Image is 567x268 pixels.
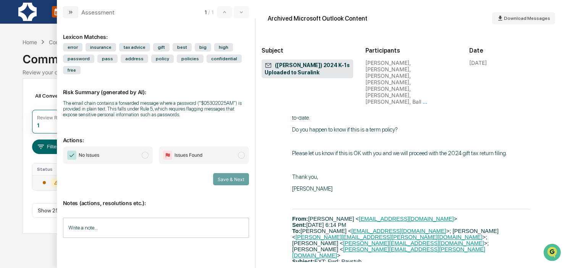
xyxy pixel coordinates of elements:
a: Powered byPylon [54,129,92,135]
span: [EMAIL_ADDRESS][DOMAIN_NAME] [351,228,446,234]
span: address [121,55,148,63]
div: 1 [37,122,39,128]
span: [PERSON_NAME][EMAIL_ADDRESS][PERSON_NAME][DOMAIN_NAME] [296,234,482,240]
img: logo [18,3,37,21]
p: Notes (actions, resolutions etc.): [63,191,249,206]
button: Save & Next [213,173,249,185]
span: Data Lookup [15,111,48,118]
div: Home [23,39,37,45]
button: Filters [32,140,65,154]
span: >; [PERSON_NAME] < [292,228,499,240]
span: Thank you, [292,173,318,180]
b: To: [292,228,300,234]
span: From: [292,216,308,222]
span: [PERSON_NAME] [292,185,333,192]
img: Flag [163,151,172,160]
span: No Issues [79,151,99,159]
a: [PERSON_NAME][EMAIL_ADDRESS][PERSON_NAME][DOMAIN_NAME] [292,247,485,258]
span: Please let us know if this is OK with you and we will proceed with the 2024 gift tax return filing. [292,150,507,157]
span: error [63,43,82,51]
a: [PERSON_NAME][EMAIL_ADDRESS][DOMAIN_NAME] [343,241,484,246]
div: Start new chat [26,58,125,66]
div: Lexicon Matches: [63,24,249,40]
div: 🔎 [8,111,14,117]
div: Communications Archive [49,39,111,45]
span: high [214,43,233,51]
span: big [195,43,211,51]
h2: Participants [365,47,457,54]
img: Checkmark [67,151,76,160]
button: Download Messages [492,12,555,24]
span: >; [PERSON_NAME] < [292,240,489,252]
h2: Date [469,47,561,54]
div: [PERSON_NAME], [PERSON_NAME], [PERSON_NAME], [PERSON_NAME], [PERSON_NAME], [PERSON_NAME], [PERSON... [365,59,457,105]
div: Communications Archive [23,46,544,66]
span: / 1 [208,9,215,15]
span: best [173,43,192,51]
span: tax advice [119,43,150,51]
span: ... [423,98,427,105]
span: Do you happen to know if this is a term policy? [292,126,398,133]
span: confidential [207,55,242,63]
img: 1746055101610-c473b297-6a78-478c-a979-82029cc54cd1 [8,58,21,72]
span: gift [153,43,170,51]
span: >; [PERSON_NAME] < [292,234,487,246]
span: > [DATE] 6:14 PM [PERSON_NAME] < [292,216,457,234]
a: 🖐️Preclearance [5,93,52,107]
div: The email chain contains a forwarded message where a password (“$05302025AM”) is provided in plai... [63,100,249,117]
b: Subject: [292,258,314,265]
div: 🖐️ [8,97,14,103]
span: policies [177,55,204,63]
b: Sent: [292,222,306,228]
a: [EMAIL_ADDRESS][DOMAIN_NAME] [351,228,446,234]
span: insurance [86,43,116,51]
span: [PERSON_NAME] < [308,216,359,222]
div: We're available if you need us! [26,66,97,72]
span: pass [97,55,118,63]
span: free [63,66,81,74]
p: How can we help? [8,16,139,28]
div: [DATE] [469,59,487,66]
span: ([PERSON_NAME]) 2024 K-1s Uploaded to Suralink [265,62,350,76]
p: Actions: [63,128,249,143]
div: 🗄️ [55,97,61,103]
span: Attestations [63,96,95,104]
a: [EMAIL_ADDRESS][DOMAIN_NAME] [359,216,454,222]
th: Status [32,164,72,175]
div: All Conversations [32,90,90,102]
span: Preclearance [15,96,49,104]
a: [PERSON_NAME][EMAIL_ADDRESS][PERSON_NAME][DOMAIN_NAME] [296,234,482,240]
iframe: Open customer support [543,243,563,263]
h2: Subject [262,47,353,54]
span: Download Messages [504,16,550,21]
button: Start new chat [130,61,139,70]
a: 🗄️Attestations [52,93,98,107]
span: > EXT: Fwd: Paystub [292,252,362,265]
div: Archived Microsoft Outlook Content [268,15,367,22]
span: 1 [205,9,207,15]
span: Pylon [76,129,92,135]
a: 🔎Data Lookup [5,108,51,121]
span: Issues Found [174,151,202,159]
div: Assessment [81,9,115,16]
span: policy [151,55,174,63]
div: Review Required [37,115,74,120]
p: Risk Summary (generated by AI): [63,80,249,95]
span: password [63,55,94,63]
div: Review your communication records across channels [23,69,544,75]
